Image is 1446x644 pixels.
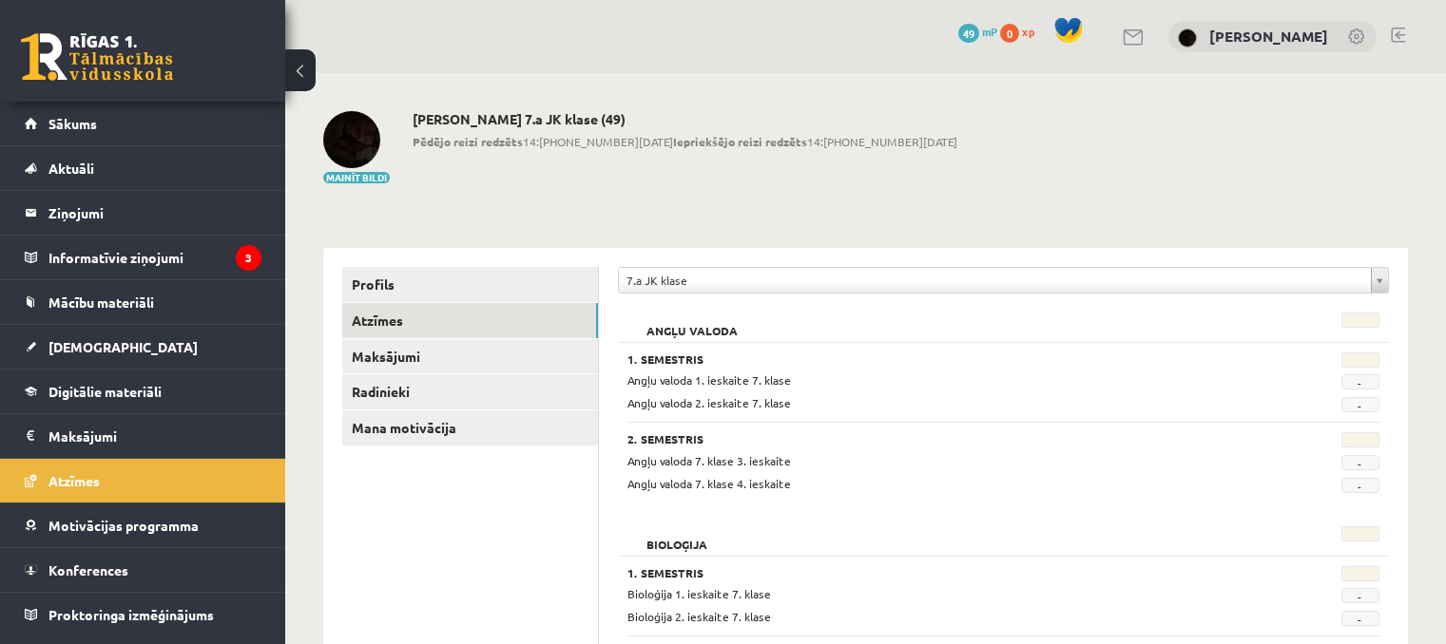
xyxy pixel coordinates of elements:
[342,303,598,338] a: Atzīmes
[627,453,791,468] span: Angļu valoda 7. klase 3. ieskaite
[958,24,997,39] a: 49 mP
[25,146,261,190] a: Aktuāli
[1341,478,1379,493] span: -
[25,236,261,279] a: Informatīvie ziņojumi3
[627,432,1249,445] h3: 2. Semestris
[236,245,261,271] i: 3
[48,294,154,311] span: Mācību materiāli
[25,280,261,324] a: Mācību materiāli
[48,414,261,458] legend: Maksājumi
[48,383,162,400] span: Digitālie materiāli
[1000,24,1019,43] span: 0
[25,191,261,235] a: Ziņojumi
[627,268,1363,293] span: 7.a JK klase
[48,191,261,235] legend: Ziņojumi
[958,24,979,43] span: 49
[48,115,97,132] span: Sākums
[342,410,598,445] a: Mana motivācija
[413,133,957,150] span: 14:[PHONE_NUMBER][DATE] 14:[PHONE_NUMBER][DATE]
[627,395,791,410] span: Angļu valoda 2. ieskaite 7. klase
[342,339,598,374] a: Maksājumi
[25,325,261,369] a: [DEMOGRAPHIC_DATA]
[48,160,94,177] span: Aktuāli
[48,338,198,355] span: [DEMOGRAPHIC_DATA]
[25,548,261,592] a: Konferences
[627,352,1249,366] h3: 1. Semestris
[342,267,598,302] a: Profils
[1000,24,1044,39] a: 0 xp
[48,472,100,489] span: Atzīmes
[1209,27,1328,46] a: [PERSON_NAME]
[25,459,261,502] a: Atzīmes
[982,24,997,39] span: mP
[1022,24,1034,39] span: xp
[627,609,771,624] span: Bioloģija 2. ieskaite 7. klase
[323,111,380,168] img: Linda Rutka
[413,134,523,149] b: Pēdējo reizi redzēts
[48,606,214,623] span: Proktoringa izmēģinājums
[25,414,261,458] a: Maksājumi
[627,372,791,388] span: Angļu valoda 1. ieskaite 7. klase
[48,561,128,578] span: Konferences
[21,33,173,81] a: Rīgas 1. Tālmācības vidusskola
[627,476,791,491] span: Angļu valoda 7. klase 4. ieskaite
[627,566,1249,579] h3: 1. Semestris
[1341,455,1379,470] span: -
[1341,588,1379,603] span: -
[48,236,261,279] legend: Informatīvie ziņojumi
[413,111,957,127] h2: [PERSON_NAME] 7.a JK klase (49)
[323,172,390,183] button: Mainīt bildi
[673,134,807,149] b: Iepriekšējo reizi redzēts
[48,517,199,534] span: Motivācijas programma
[25,102,261,145] a: Sākums
[627,526,726,545] h2: Bioloģija
[627,313,757,331] h2: Angļu valoda
[1178,28,1197,47] img: Linda Rutka
[619,268,1388,293] a: 7.a JK klase
[342,374,598,409] a: Radinieki
[1341,374,1379,389] span: -
[627,586,771,601] span: Bioloģija 1. ieskaite 7. klase
[25,593,261,636] a: Proktoringa izmēģinājums
[25,369,261,413] a: Digitālie materiāli
[1341,611,1379,626] span: -
[25,503,261,547] a: Motivācijas programma
[1341,397,1379,412] span: -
